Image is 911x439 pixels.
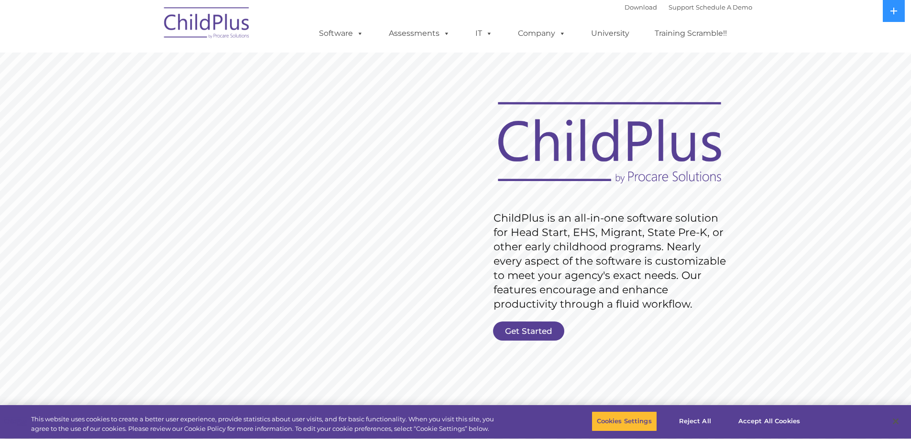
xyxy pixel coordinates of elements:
a: Software [309,24,373,43]
a: Assessments [379,24,460,43]
font: | [625,3,752,11]
a: Company [508,24,575,43]
button: Accept All Cookies [733,411,805,431]
rs-layer: ChildPlus is an all-in-one software solution for Head Start, EHS, Migrant, State Pre-K, or other ... [494,211,731,311]
button: Close [885,411,906,432]
button: Reject All [665,411,725,431]
img: ChildPlus by Procare Solutions [159,0,255,48]
a: Get Started [493,321,564,341]
a: Support [669,3,694,11]
div: This website uses cookies to create a better user experience, provide statistics about user visit... [31,415,501,433]
a: Schedule A Demo [696,3,752,11]
a: IT [466,24,502,43]
a: Download [625,3,657,11]
button: Cookies Settings [592,411,657,431]
a: Training Scramble!! [645,24,736,43]
a: University [582,24,639,43]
